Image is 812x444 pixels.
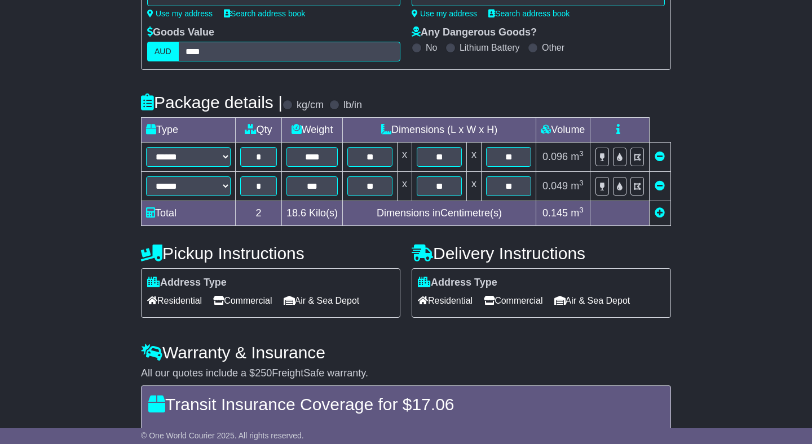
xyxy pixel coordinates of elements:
[343,201,536,226] td: Dimensions in Centimetre(s)
[141,244,400,263] h4: Pickup Instructions
[147,277,227,289] label: Address Type
[297,99,324,112] label: kg/cm
[484,292,542,309] span: Commercial
[141,367,671,380] div: All our quotes include a $ FreightSafe warranty.
[286,207,306,219] span: 18.6
[655,207,665,219] a: Add new item
[236,201,282,226] td: 2
[141,93,283,112] h4: Package details |
[147,42,179,61] label: AUD
[571,207,584,219] span: m
[398,172,412,201] td: x
[282,201,343,226] td: Kilo(s)
[141,343,671,362] h4: Warranty & Insurance
[142,118,236,143] td: Type
[579,206,584,214] sup: 3
[426,42,437,53] label: No
[460,42,520,53] label: Lithium Battery
[579,149,584,158] sup: 3
[412,395,454,414] span: 17.06
[343,118,536,143] td: Dimensions (L x W x H)
[284,292,360,309] span: Air & Sea Depot
[418,292,473,309] span: Residential
[554,292,630,309] span: Air & Sea Depot
[255,367,272,379] span: 250
[542,42,564,53] label: Other
[412,244,671,263] h4: Delivery Instructions
[147,26,214,39] label: Goods Value
[488,9,570,18] a: Search address book
[213,292,272,309] span: Commercial
[236,118,282,143] td: Qty
[147,9,213,18] a: Use my address
[467,172,482,201] td: x
[536,118,590,143] td: Volume
[655,180,665,192] a: Remove this item
[398,143,412,172] td: x
[418,277,497,289] label: Address Type
[141,431,304,440] span: © One World Courier 2025. All rights reserved.
[571,180,584,192] span: m
[542,180,568,192] span: 0.049
[282,118,343,143] td: Weight
[148,395,664,414] h4: Transit Insurance Coverage for $
[147,292,202,309] span: Residential
[542,207,568,219] span: 0.145
[542,151,568,162] span: 0.096
[142,201,236,226] td: Total
[224,9,305,18] a: Search address book
[579,179,584,187] sup: 3
[467,143,482,172] td: x
[412,26,537,39] label: Any Dangerous Goods?
[343,99,362,112] label: lb/in
[655,151,665,162] a: Remove this item
[412,9,477,18] a: Use my address
[571,151,584,162] span: m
